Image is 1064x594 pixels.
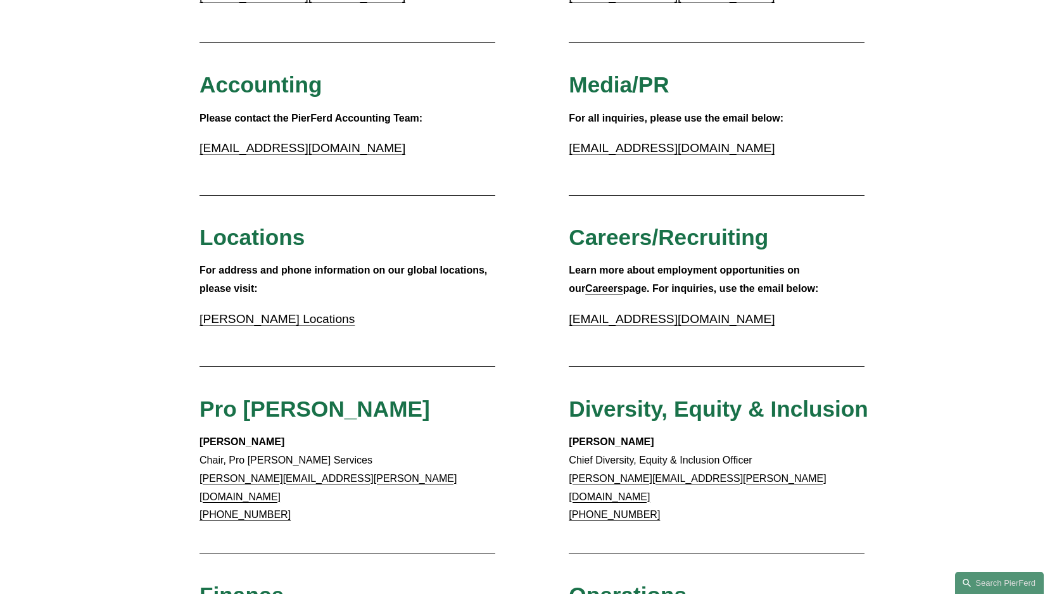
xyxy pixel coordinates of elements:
[569,265,802,294] strong: Learn more about employment opportunities on our
[199,473,457,502] a: [PERSON_NAME][EMAIL_ADDRESS][PERSON_NAME][DOMAIN_NAME]
[569,436,654,447] strong: [PERSON_NAME]
[569,141,775,155] a: [EMAIL_ADDRESS][DOMAIN_NAME]
[569,225,768,250] span: Careers/Recruiting
[569,72,669,97] span: Media/PR
[199,396,430,421] span: Pro [PERSON_NAME]
[569,433,864,524] p: Chief Diversity, Equity & Inclusion Officer
[199,113,422,123] strong: Please contact the PierFerd Accounting Team:
[199,225,305,250] span: Locations
[199,72,322,97] span: Accounting
[199,509,291,520] a: [PHONE_NUMBER]
[569,473,826,502] a: [PERSON_NAME][EMAIL_ADDRESS][PERSON_NAME][DOMAIN_NAME]
[199,433,495,524] p: Chair, Pro [PERSON_NAME] Services
[199,265,490,294] strong: For address and phone information on our global locations, please visit:
[199,436,284,447] strong: [PERSON_NAME]
[569,312,775,325] a: [EMAIL_ADDRESS][DOMAIN_NAME]
[569,396,868,421] span: Diversity, Equity & Inclusion
[569,113,783,123] strong: For all inquiries, please use the email below:
[199,141,405,155] a: [EMAIL_ADDRESS][DOMAIN_NAME]
[199,312,355,325] a: [PERSON_NAME] Locations
[585,283,623,294] a: Careers
[623,283,819,294] strong: page. For inquiries, use the email below:
[955,572,1044,594] a: Search this site
[569,509,660,520] a: [PHONE_NUMBER]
